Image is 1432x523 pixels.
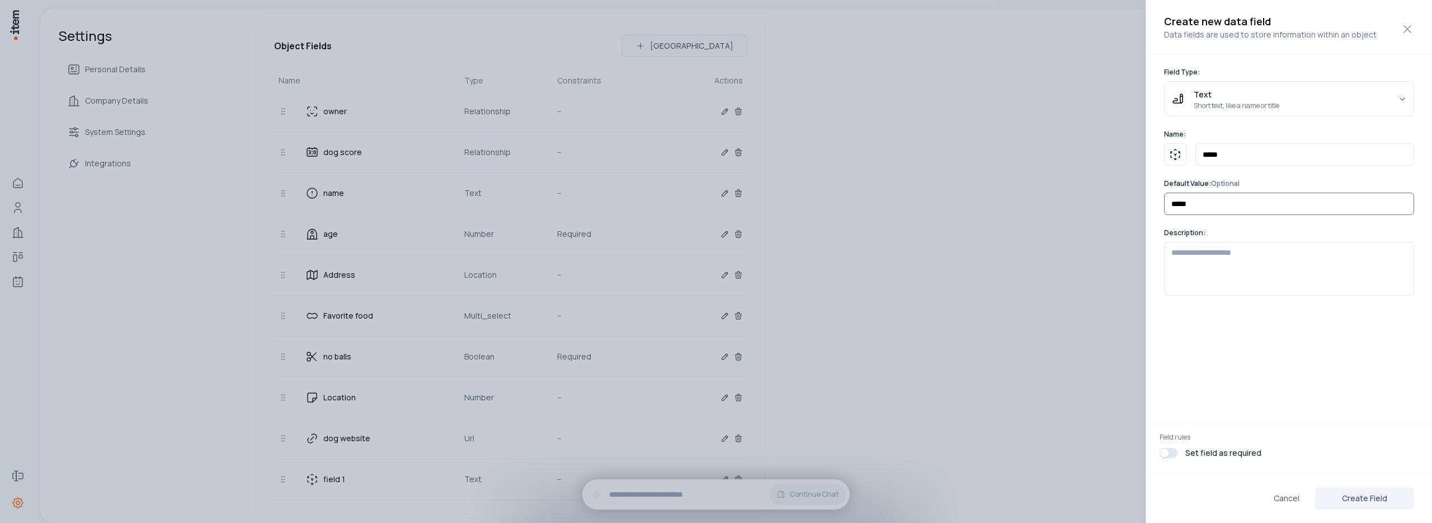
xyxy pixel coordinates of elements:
p: Name: [1164,130,1414,139]
p: Set field as required [1185,447,1261,459]
h2: Create new data field [1164,13,1414,29]
p: Description: [1164,228,1414,237]
p: Default Value: [1164,179,1414,188]
button: Create Field [1315,487,1414,510]
p: Field rules [1160,433,1419,442]
button: Cancel [1265,487,1308,510]
p: Data fields are used to store information within an object [1164,29,1414,40]
p: Field Type: [1164,68,1414,77]
span: Optional [1211,179,1240,188]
